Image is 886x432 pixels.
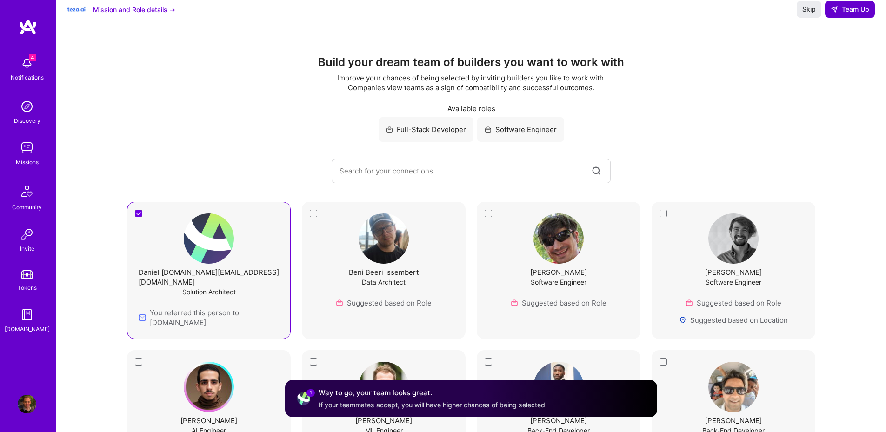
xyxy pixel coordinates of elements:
div: Tokens [18,283,37,292]
img: User Avatar [359,362,409,412]
button: Team Up [825,1,875,18]
div: Suggested based on Role [686,298,781,308]
h3: Build your dream team of builders you want to work with [75,56,867,69]
div: Notifications [11,73,44,82]
span: 1 [306,389,315,397]
img: Role icon [511,299,518,306]
div: Available roles [75,104,867,113]
i: icon SendLight [831,6,838,13]
img: User Avatar [184,213,234,264]
div: Improve your chances of being selected by inviting builders you like to work with. Companies view... [333,73,610,93]
button: Skip [797,1,821,18]
div: Software Engineer [531,277,586,287]
div: Discovery [14,116,40,126]
div: Suggested based on Role [336,298,432,308]
img: Role icon [336,299,343,306]
div: [DOMAIN_NAME] [5,324,50,334]
img: Role icon [686,299,693,306]
a: User Avatar [15,395,39,413]
div: Software Engineer [477,117,564,142]
i: icon SuitcaseGray [386,126,393,133]
img: teamwork [18,139,36,157]
div: [PERSON_NAME] [530,267,587,277]
span: 4 [29,54,36,61]
img: Community [16,180,38,202]
span: Team Up [831,5,869,14]
img: User Avatar [708,362,759,412]
div: Data Architect [362,277,406,287]
div: If your teammates accept, you will have higher chances of being selected. [319,400,547,410]
div: Invite [20,244,34,253]
div: [PERSON_NAME] [705,267,762,277]
div: Suggested based on Role [511,298,606,308]
img: bell [18,54,36,73]
img: logo [19,19,37,35]
img: User Avatar [184,362,234,412]
img: User Avatar [533,213,584,264]
div: Solution Architect [182,287,236,297]
img: User Avatar [533,362,584,412]
img: Locations icon [679,316,686,324]
i: icon SuitcaseGray [485,126,492,133]
i: icon SearchGrey [590,165,603,177]
img: User Avatar [708,213,759,264]
img: discovery [18,97,36,116]
div: Missions [16,157,39,167]
img: guide book [18,306,36,324]
img: Invite [18,225,36,244]
input: Search for your connections [340,159,590,183]
img: User Avatar [359,213,409,264]
img: User profile [296,391,311,406]
button: Mission and Role details → [93,5,175,14]
div: Way to go, your team looks great. [319,387,547,399]
div: Full-Stack Developer [379,117,473,142]
div: Software Engineer [706,277,761,287]
span: Skip [802,5,816,14]
div: Beni Beeri Issembert [349,267,419,277]
img: User Avatar [18,395,36,413]
div: Suggested based on Location [679,315,788,325]
img: referral icon [139,314,146,321]
div: You referred this person to [DOMAIN_NAME] [139,308,279,327]
div: Community [12,202,42,212]
img: tokens [21,270,33,279]
div: Daniel [DOMAIN_NAME][EMAIL_ADDRESS][DOMAIN_NAME] [139,267,279,287]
